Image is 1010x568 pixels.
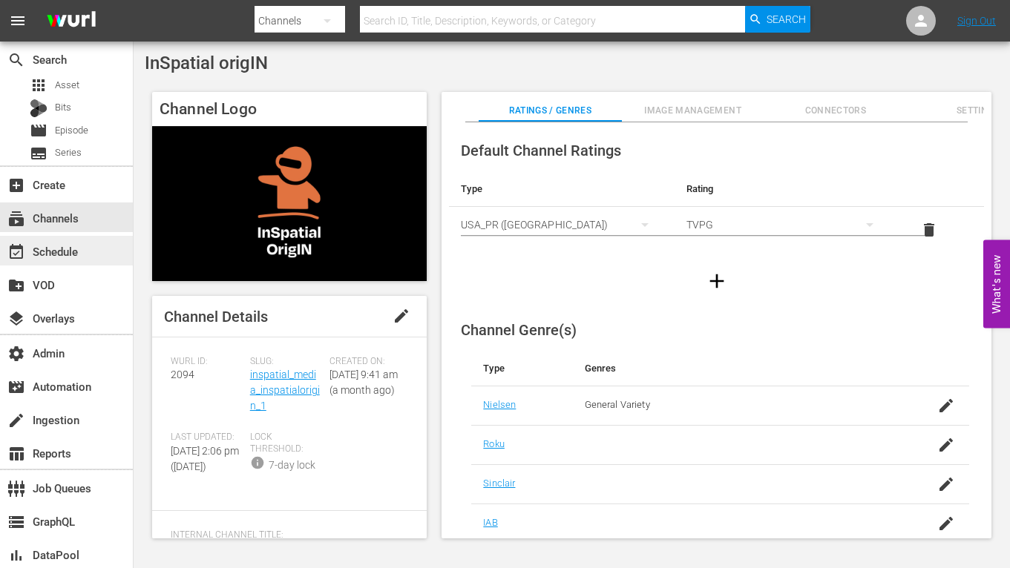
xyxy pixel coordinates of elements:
[30,122,47,139] span: Episode
[483,478,515,489] a: Sinclair
[686,204,888,245] div: TVPG
[622,103,764,119] span: Image Management
[7,176,25,194] span: Create
[911,212,947,248] button: delete
[449,171,674,207] th: Type
[7,513,25,531] span: GraphQL
[30,76,47,94] span: Asset
[384,298,419,334] button: edit
[145,53,268,73] span: InSpatial origIN
[7,445,25,463] span: Reports
[7,345,25,363] span: Admin
[7,378,25,396] span: Automation
[745,6,810,33] button: Search
[30,145,47,162] span: subtitles
[471,351,572,386] th: Type
[764,103,907,119] span: Connectors
[164,308,268,326] span: Channel Details
[250,432,322,455] span: Lock Threshold:
[983,240,1010,328] button: Open Feedback Widget
[36,4,107,39] img: ans4CAIJ8jUAAAAAAAAAAAAAAAAAAAAAAAAgQb4GAAAAAAAAAAAAAAAAAAAAAAAAJMjXAAAAAAAAAAAAAAAAAAAAAAAAgAT5G...
[7,210,25,228] span: Channels
[483,399,516,410] a: Nielsen
[55,78,79,93] span: Asset
[483,438,505,449] a: Roku
[152,126,427,280] img: InSpatial origIN
[7,546,25,564] span: DataPool
[329,369,398,396] span: [DATE] 9:41 am (a month ago)
[171,369,194,380] span: 2094
[7,480,25,498] span: Job Queues
[171,432,243,443] span: Last Updated:
[55,123,88,138] span: Episode
[250,356,322,368] span: Slug:
[461,321,577,339] span: Channel Genre(s)
[269,458,315,473] div: 7-day lock
[7,277,25,294] span: VOD
[55,145,82,160] span: Series
[7,243,25,261] span: Schedule
[461,204,662,245] div: USA_PR ([GEOGRAPHIC_DATA])
[7,51,25,69] span: Search
[55,100,71,115] span: Bits
[152,92,427,126] h4: Channel Logo
[449,171,984,253] table: simple table
[171,356,243,368] span: Wurl ID:
[483,517,497,528] a: IAB
[30,99,47,117] div: Bits
[479,103,621,119] span: Ratings / Genres
[675,171,899,207] th: Rating
[171,529,401,541] span: Internal Channel Title:
[250,455,265,470] span: info
[7,412,25,429] span: Ingestion
[393,307,410,325] span: edit
[9,12,27,30] span: menu
[171,445,239,472] span: [DATE] 2:06 pm ([DATE])
[957,15,996,27] a: Sign Out
[250,369,320,412] a: inspatial_media_inspatialorigin_1
[461,142,621,159] span: Default Channel Ratings
[7,310,25,328] span: Overlays
[767,6,806,33] span: Search
[329,356,401,368] span: Created On:
[920,221,938,239] span: delete
[573,351,916,386] th: Genres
